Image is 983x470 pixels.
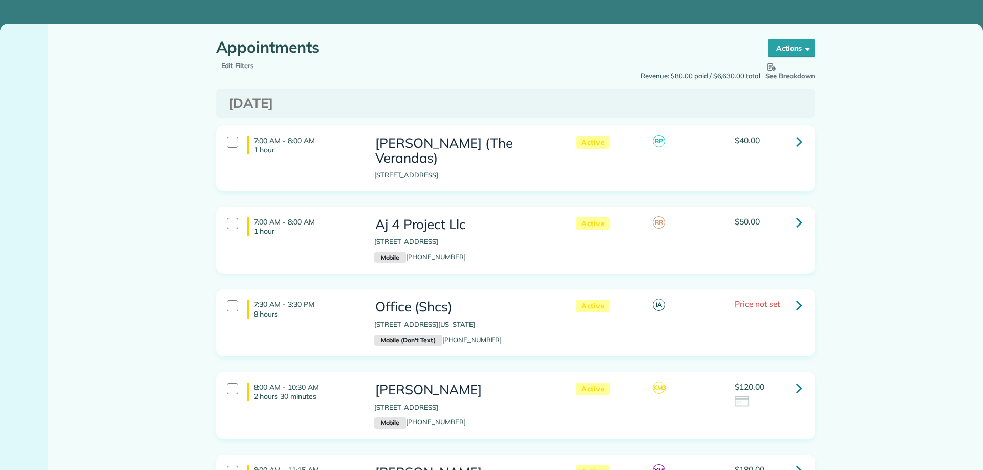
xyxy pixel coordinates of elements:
[735,299,780,309] span: Price not set
[653,216,665,229] span: RR
[653,299,665,311] span: IA
[247,300,359,318] h4: 7:30 AM - 3:30 PM
[735,382,764,392] span: $120.00
[576,217,610,230] span: Active
[768,39,815,57] button: Actions
[653,382,665,394] span: KM3
[254,309,359,319] p: 8 hours
[576,383,610,395] span: Active
[254,227,359,236] p: 1 hour
[374,217,555,232] h3: Aj 4 Project Llc
[374,170,555,181] p: [STREET_ADDRESS]
[247,136,359,154] h4: 7:00 AM - 8:00 AM
[374,253,466,261] a: Mobile[PHONE_NUMBER]
[221,61,254,70] a: Edit Filters
[576,136,610,149] span: Active
[640,71,760,81] span: Revenue: $80.00 paid / $6,630.00 total
[765,61,815,81] button: See Breakdown
[247,383,359,401] h4: 8:00 AM - 10:30 AM
[216,39,749,56] h1: Appointments
[374,136,555,165] h3: [PERSON_NAME] (The Verandas)
[254,145,359,154] p: 1 hour
[229,96,802,111] h3: [DATE]
[374,383,555,397] h3: [PERSON_NAME]
[247,217,359,236] h4: 7:00 AM - 8:00 AM
[374,335,502,344] a: Mobile (Don't Text)[PHONE_NUMBER]
[374,237,555,247] p: [STREET_ADDRESS]
[374,300,555,315] h3: Office (Shcs)
[374,252,406,263] small: Mobile
[374,402,555,413] p: [STREET_ADDRESS]
[374,417,406,429] small: Mobile
[374,335,442,346] small: Mobile (Don't Text)
[735,135,760,145] span: $40.00
[374,320,555,330] p: [STREET_ADDRESS][US_STATE]
[653,135,665,147] span: RP
[765,61,815,80] span: See Breakdown
[254,392,359,401] p: 2 hours 30 minutes
[576,300,610,312] span: Active
[735,396,750,408] img: icon_credit_card_neutral-3d9a980bd25ce6dbb0f2033d7200983694762465c175678fcbc2d8f4bc43548e.png
[735,216,760,227] span: $50.00
[374,418,466,426] a: Mobile[PHONE_NUMBER]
